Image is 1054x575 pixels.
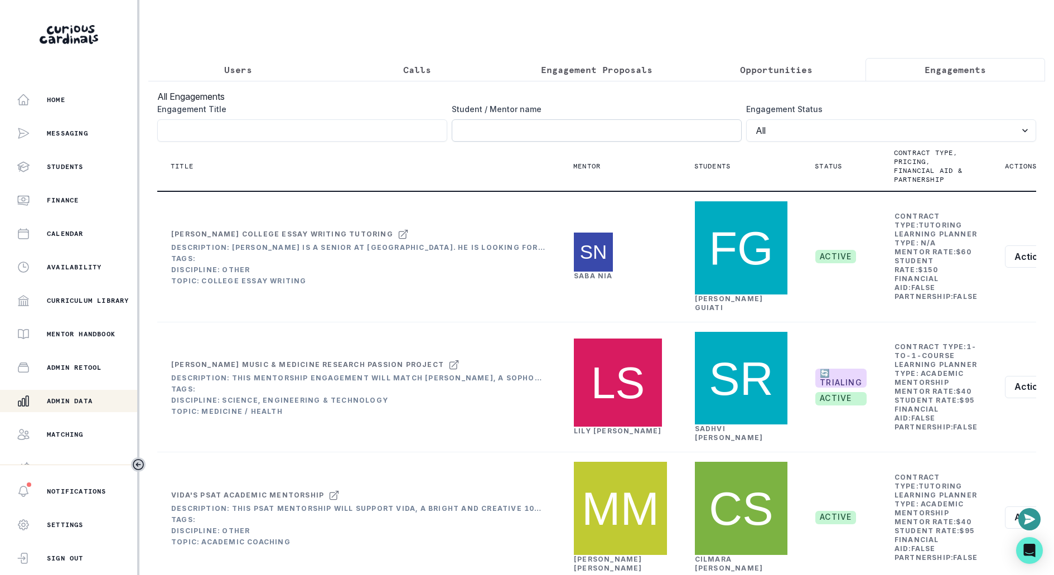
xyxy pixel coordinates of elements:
b: $ 95 [959,396,975,404]
span: 🔄 TRIALING [815,369,867,388]
div: Vida's PSAT Academic Mentorship [171,491,324,500]
div: Tags: [171,254,546,263]
img: Curious Cardinals Logo [40,25,98,44]
b: $ 95 [959,526,975,535]
p: Mentor [573,162,601,171]
a: Sadhvi [PERSON_NAME] [695,424,763,442]
p: Availability [47,263,101,272]
div: [PERSON_NAME] College Essay Writing tutoring [171,230,393,239]
b: false [953,292,978,301]
p: Settings [47,520,84,529]
div: Topic: Medicine / Health [171,407,546,416]
div: [PERSON_NAME] Music & Medicine Research Passion Project [171,360,444,369]
p: Home [47,95,65,104]
b: false [953,553,978,562]
p: Notifications [47,487,107,496]
p: Engagements [925,63,986,76]
div: Description: [PERSON_NAME] is a senior at [GEOGRAPHIC_DATA]. He is looking for someone to do a fi... [171,243,546,252]
div: Topic: College Essay Writing [171,277,546,286]
span: active [815,250,856,263]
p: Mentor Handbook [47,330,115,339]
b: Academic Mentorship [895,369,964,386]
p: Students [47,162,84,171]
div: Discipline: Science, Engineering & Technology [171,396,546,405]
b: $ 40 [956,518,971,526]
p: Students [694,162,731,171]
td: Contract Type: Learning Planner Type: Mentor Rate: Student Rate: Financial Aid: Partnership: [894,211,978,302]
p: Matching [47,430,84,439]
b: false [911,414,936,422]
p: Title [171,162,194,171]
b: 1-to-1-course [895,342,976,360]
div: Description: This mentorship engagement will match [PERSON_NAME], a sophomore at [GEOGRAPHIC_DATA... [171,374,546,383]
b: tutoring [918,482,963,490]
b: false [911,283,936,292]
a: Lily [PERSON_NAME] [574,427,662,435]
p: Sign Out [47,554,84,563]
b: false [911,544,936,553]
div: Tags: [171,385,546,394]
p: AI [47,463,56,472]
b: N/A [921,239,936,247]
p: Contract type, pricing, financial aid & partnership [894,148,965,184]
p: Opportunities [740,63,813,76]
p: Admin Retool [47,363,101,372]
span: active [815,511,856,524]
p: Actions [1005,162,1037,171]
b: $ 40 [956,387,971,395]
p: Engagement Proposals [541,63,652,76]
p: Calendar [47,229,84,238]
button: Open or close messaging widget [1018,508,1041,530]
b: tutoring [918,221,963,229]
b: false [953,423,978,431]
div: Topic: Academic Coaching [171,538,546,547]
p: Calls [403,63,431,76]
td: Contract Type: Learning Planner Type: Mentor Rate: Student Rate: Financial Aid: Partnership: [894,342,978,432]
div: Discipline: Other [171,526,546,535]
p: Status [815,162,842,171]
p: Admin Data [47,397,93,405]
a: [PERSON_NAME] [PERSON_NAME] [574,555,642,572]
p: Users [224,63,252,76]
div: Discipline: Other [171,265,546,274]
td: Contract Type: Learning Planner Type: Mentor Rate: Student Rate: Financial Aid: Partnership: [894,472,978,563]
b: Academic Mentorship [895,500,964,517]
span: active [815,392,867,405]
div: Description: This PSAT mentorship will support Vida, a bright and creative 10th grader, in prepar... [171,504,546,513]
p: Finance [47,196,79,205]
a: Saba Nia [574,272,613,280]
a: [PERSON_NAME] Guiati [695,294,763,312]
button: Toggle sidebar [131,457,146,472]
p: Messaging [47,129,88,138]
label: Student / Mentor name [452,103,735,115]
a: Cilmara [PERSON_NAME] [695,555,763,572]
p: Curriculum Library [47,296,129,305]
label: Engagement Title [157,103,441,115]
div: Open Intercom Messenger [1016,537,1043,564]
b: $ 150 [918,265,939,274]
h3: All Engagements [157,90,1036,103]
b: $ 60 [956,248,971,256]
label: Engagement Status [746,103,1029,115]
div: Tags: [171,515,546,524]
